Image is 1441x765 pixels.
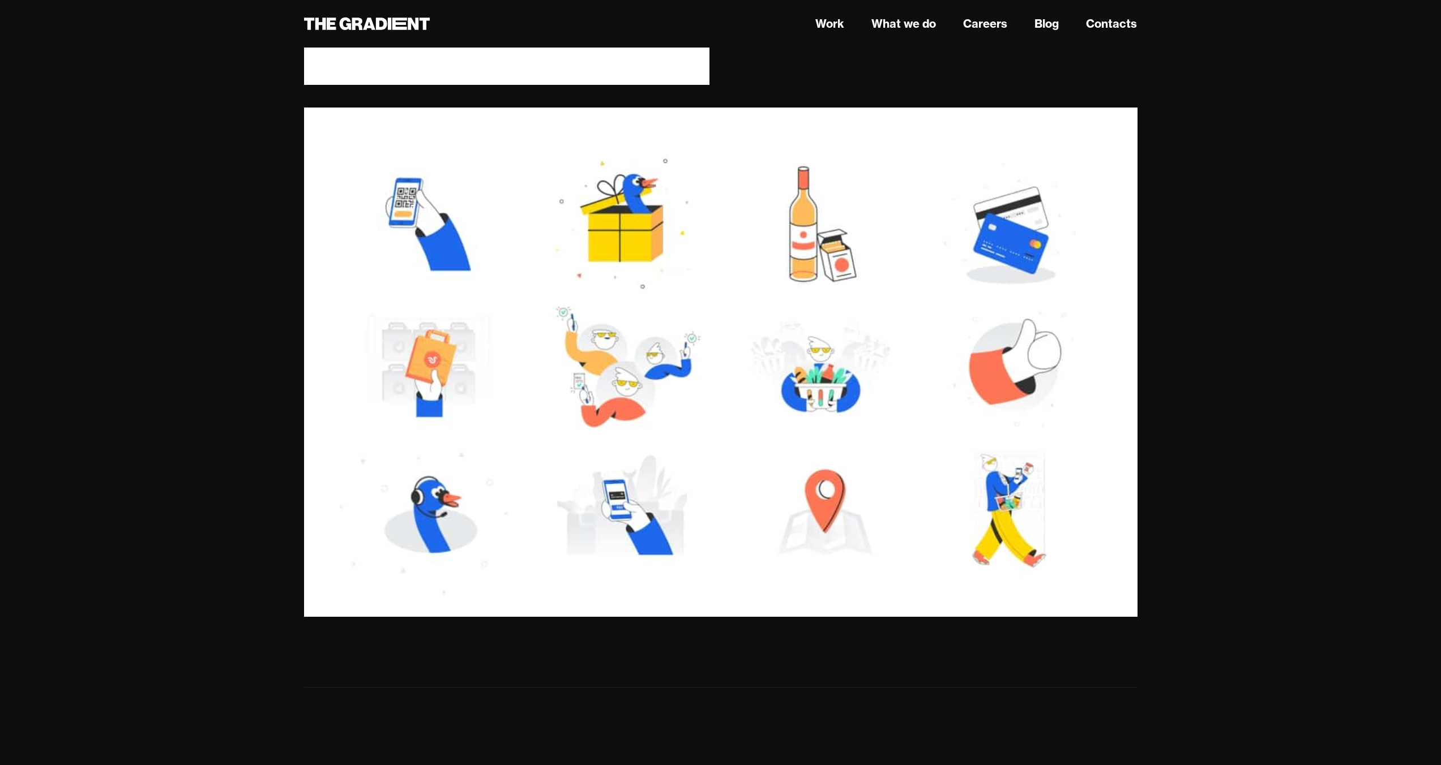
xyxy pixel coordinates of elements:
a: Contacts [1086,15,1137,32]
a: Careers [963,15,1007,32]
a: What we do [871,15,936,32]
div: 2 of 2 [304,108,1138,682]
div: carousel [304,108,1138,682]
a: Work [815,15,844,32]
a: Blog [1034,15,1059,32]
